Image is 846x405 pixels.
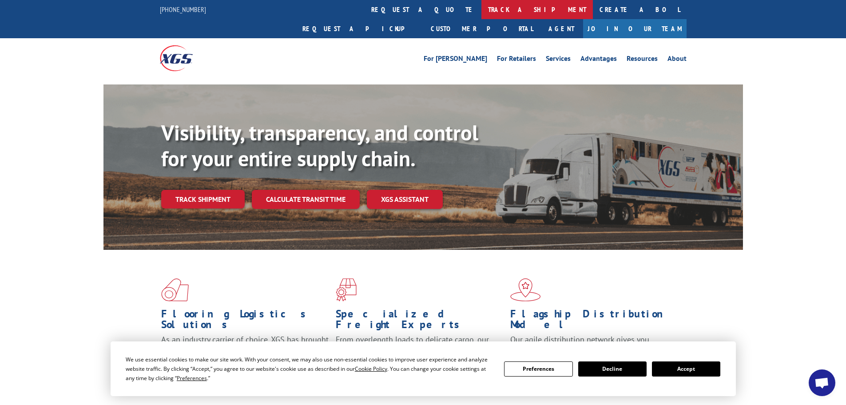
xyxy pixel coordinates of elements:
[510,334,674,355] span: Our agile distribution network gives you nationwide inventory management on demand.
[111,341,736,396] div: Cookie Consent Prompt
[161,190,245,209] a: Track shipment
[497,55,536,65] a: For Retailers
[504,361,572,377] button: Preferences
[424,19,540,38] a: Customer Portal
[580,55,617,65] a: Advantages
[336,309,504,334] h1: Specialized Freight Experts
[546,55,571,65] a: Services
[367,190,443,209] a: XGS ASSISTANT
[667,55,687,65] a: About
[652,361,720,377] button: Accept
[336,278,357,301] img: xgs-icon-focused-on-flooring-red
[578,361,647,377] button: Decline
[809,369,835,396] div: Open chat
[627,55,658,65] a: Resources
[540,19,583,38] a: Agent
[510,309,678,334] h1: Flagship Distribution Model
[583,19,687,38] a: Join Our Team
[160,5,206,14] a: [PHONE_NUMBER]
[355,365,387,373] span: Cookie Policy
[510,278,541,301] img: xgs-icon-flagship-distribution-model-red
[424,55,487,65] a: For [PERSON_NAME]
[161,119,478,172] b: Visibility, transparency, and control for your entire supply chain.
[296,19,424,38] a: Request a pickup
[336,334,504,374] p: From overlength loads to delicate cargo, our experienced staff knows the best way to move your fr...
[252,190,360,209] a: Calculate transit time
[161,278,189,301] img: xgs-icon-total-supply-chain-intelligence-red
[161,309,329,334] h1: Flooring Logistics Solutions
[161,334,329,366] span: As an industry carrier of choice, XGS has brought innovation and dedication to flooring logistics...
[177,374,207,382] span: Preferences
[126,355,493,383] div: We use essential cookies to make our site work. With your consent, we may also use non-essential ...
